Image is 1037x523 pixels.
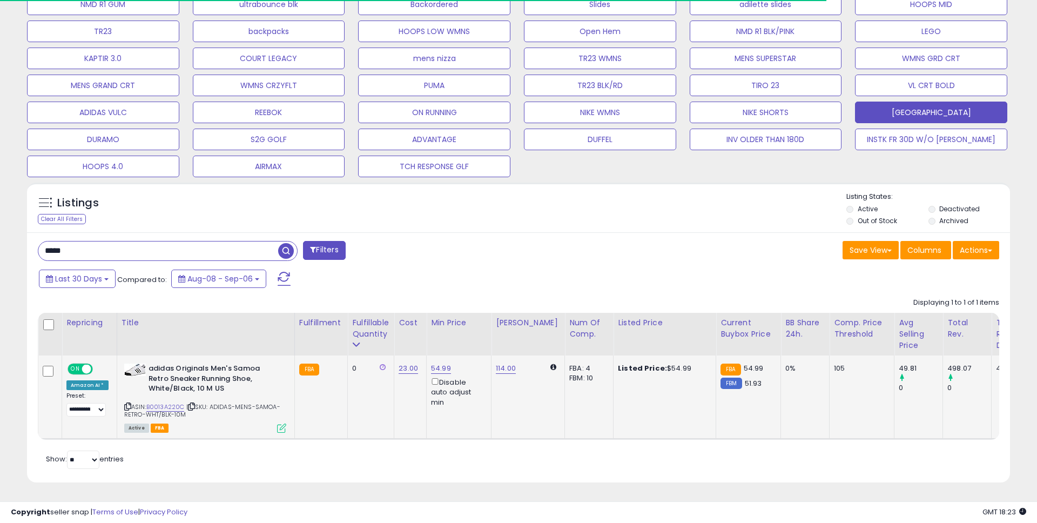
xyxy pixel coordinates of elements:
[996,364,1020,373] div: 498.07
[431,363,451,374] a: 54.99
[358,129,510,150] button: ADVANTAGE
[66,317,112,328] div: Repricing
[66,392,109,417] div: Preset:
[151,424,169,433] span: FBA
[92,507,138,517] a: Terms of Use
[947,317,987,340] div: Total Rev.
[11,507,187,518] div: seller snap | |
[66,380,109,390] div: Amazon AI *
[187,273,253,284] span: Aug-08 - Sep-06
[27,129,179,150] button: DURAMO
[352,364,386,373] div: 0
[358,102,510,123] button: ON RUNNING
[117,274,167,285] span: Compared to:
[939,216,968,225] label: Archived
[124,364,146,376] img: 31Jm0aZJwUL._SL40_.jpg
[358,21,510,42] button: HOOPS LOW WMNS
[618,317,711,328] div: Listed Price
[618,364,708,373] div: $54.99
[569,373,605,383] div: FBM: 10
[140,507,187,517] a: Privacy Policy
[834,317,890,340] div: Comp. Price Threshold
[431,317,487,328] div: Min Price
[858,216,897,225] label: Out of Stock
[982,507,1026,517] span: 2025-10-7 18:23 GMT
[846,192,1009,202] p: Listing States:
[431,376,483,407] div: Disable auto adjust min
[39,270,116,288] button: Last 30 Days
[569,317,609,340] div: Num of Comp.
[899,317,938,351] div: Avg Selling Price
[124,424,149,433] span: All listings currently available for purchase on Amazon
[745,378,762,388] span: 51.93
[855,75,1007,96] button: VL CRT BOLD
[947,364,991,373] div: 498.07
[149,364,280,397] b: adidas Originals Men's Samoa Retro Sneaker Running Shoe, White/Black, 10 M US
[855,21,1007,42] button: LEGO
[855,129,1007,150] button: INSTK FR 30D W/O [PERSON_NAME]
[843,241,899,259] button: Save View
[299,364,319,376] small: FBA
[858,204,878,213] label: Active
[69,365,82,374] span: ON
[900,241,951,259] button: Columns
[913,298,999,308] div: Displaying 1 to 1 of 1 items
[496,363,516,374] a: 114.00
[953,241,999,259] button: Actions
[899,364,942,373] div: 49.81
[193,21,345,42] button: backpacks
[146,403,185,412] a: B0013A220C
[299,317,343,328] div: Fulfillment
[193,156,345,177] button: AIRMAX
[834,364,886,373] div: 105
[524,75,676,96] button: TR23 BLK/RD
[124,364,286,432] div: ASIN:
[46,454,124,464] span: Show: entries
[720,317,776,340] div: Current Buybox Price
[193,48,345,69] button: COURT LEGACY
[618,363,667,373] b: Listed Price:
[690,102,842,123] button: NIKE SHORTS
[720,378,742,389] small: FBM
[690,48,842,69] button: MENS SUPERSTAR
[57,196,99,211] h5: Listings
[996,317,1023,351] div: Total Rev. Diff.
[55,273,102,284] span: Last 30 Days
[171,270,266,288] button: Aug-08 - Sep-06
[947,383,991,393] div: 0
[91,365,109,374] span: OFF
[690,75,842,96] button: TIRO 23
[939,204,980,213] label: Deactivated
[193,102,345,123] button: REEBOK
[524,21,676,42] button: Open Hem
[899,383,942,393] div: 0
[496,317,560,328] div: [PERSON_NAME]
[27,48,179,69] button: KAPTIR 3.0
[303,241,345,260] button: Filters
[27,156,179,177] button: HOOPS 4.0
[569,364,605,373] div: FBA: 4
[690,21,842,42] button: NMD R1 BLK/PINK
[11,507,50,517] strong: Copyright
[744,363,764,373] span: 54.99
[720,364,740,376] small: FBA
[193,75,345,96] button: WMNS CRZYFLT
[27,21,179,42] button: TR23
[399,317,422,328] div: Cost
[524,48,676,69] button: TR23 WMNS
[785,317,825,340] div: BB Share 24h.
[358,48,510,69] button: mens nizza
[358,75,510,96] button: PUMA
[785,364,821,373] div: 0%
[27,102,179,123] button: ADIDAS VULC
[907,245,941,256] span: Columns
[399,363,418,374] a: 23.00
[38,214,86,224] div: Clear All Filters
[524,129,676,150] button: DUFFEL
[124,403,280,419] span: | SKU: ADIDAS-MENS-SAMOA-RETRO-WHT/BLK-10M
[855,102,1007,123] button: [GEOGRAPHIC_DATA]
[352,317,389,340] div: Fulfillable Quantity
[122,317,290,328] div: Title
[193,129,345,150] button: S2G GOLF
[524,102,676,123] button: NIKE WMNS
